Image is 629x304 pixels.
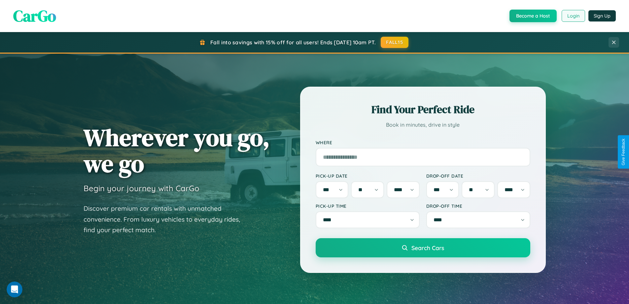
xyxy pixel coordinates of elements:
h2: Find Your Perfect Ride [316,102,530,117]
label: Drop-off Date [426,173,530,179]
span: Search Cars [411,244,444,251]
p: Book in minutes, drive in style [316,120,530,130]
button: Sign Up [588,10,616,22]
button: Login [562,10,585,22]
h3: Begin your journey with CarGo [84,183,199,193]
label: Drop-off Time [426,203,530,209]
span: CarGo [13,5,56,27]
h1: Wherever you go, we go [84,124,270,177]
span: Fall into savings with 15% off for all users! Ends [DATE] 10am PT. [210,39,376,46]
label: Pick-up Time [316,203,420,209]
p: Discover premium car rentals with unmatched convenience. From luxury vehicles to everyday rides, ... [84,203,249,236]
label: Where [316,140,530,145]
button: Become a Host [509,10,557,22]
button: FALL15 [381,37,408,48]
button: Search Cars [316,238,530,257]
iframe: Intercom live chat [7,282,22,297]
div: Give Feedback [621,139,626,165]
label: Pick-up Date [316,173,420,179]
